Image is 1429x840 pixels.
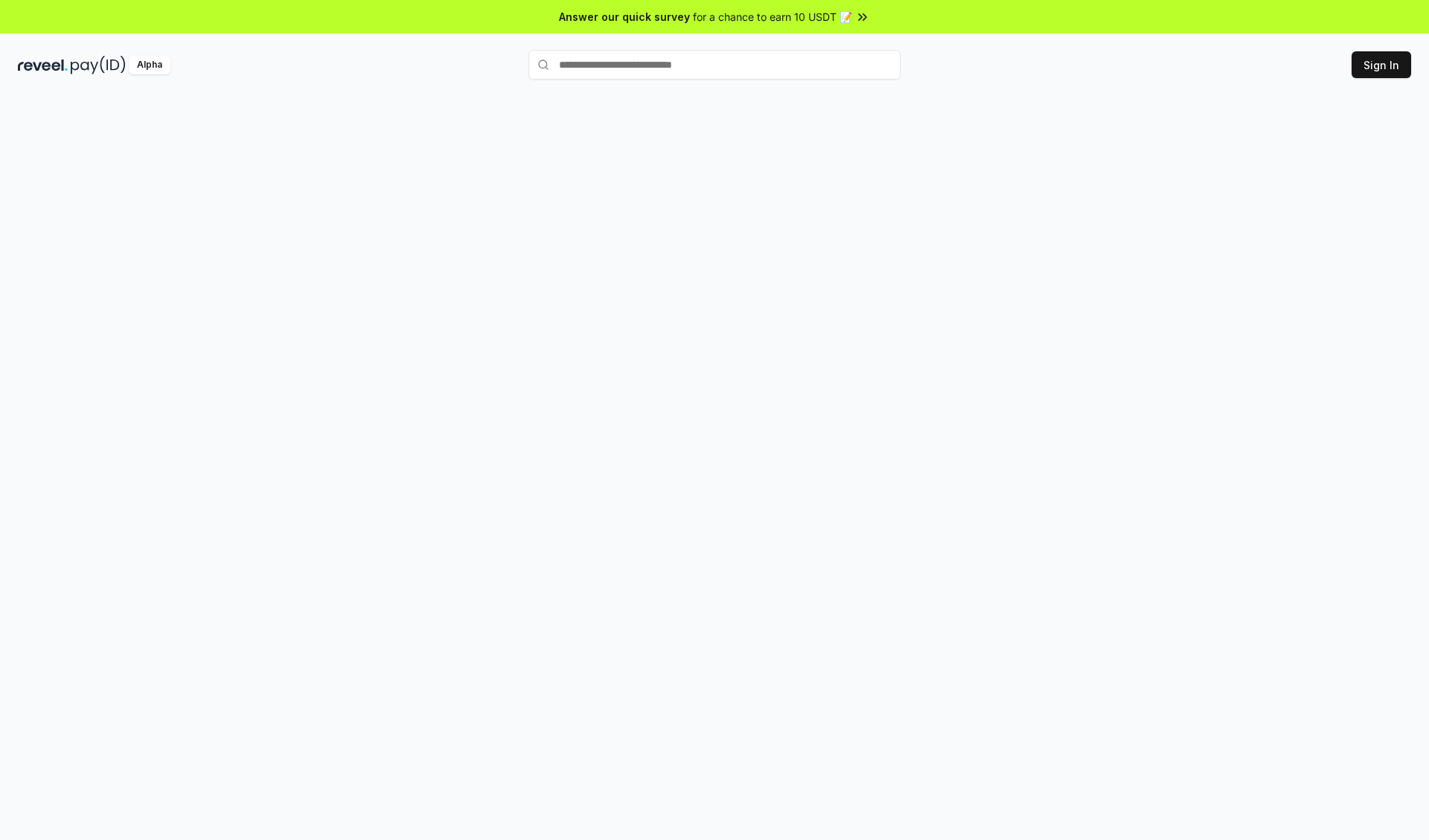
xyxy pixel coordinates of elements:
img: reveel_dark [18,56,68,74]
span: Answer our quick survey [559,9,690,25]
img: pay_id [71,56,126,74]
span: for a chance to earn 10 USDT 📝 [693,9,852,25]
div: Alpha [129,56,170,74]
button: Sign In [1352,51,1411,78]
